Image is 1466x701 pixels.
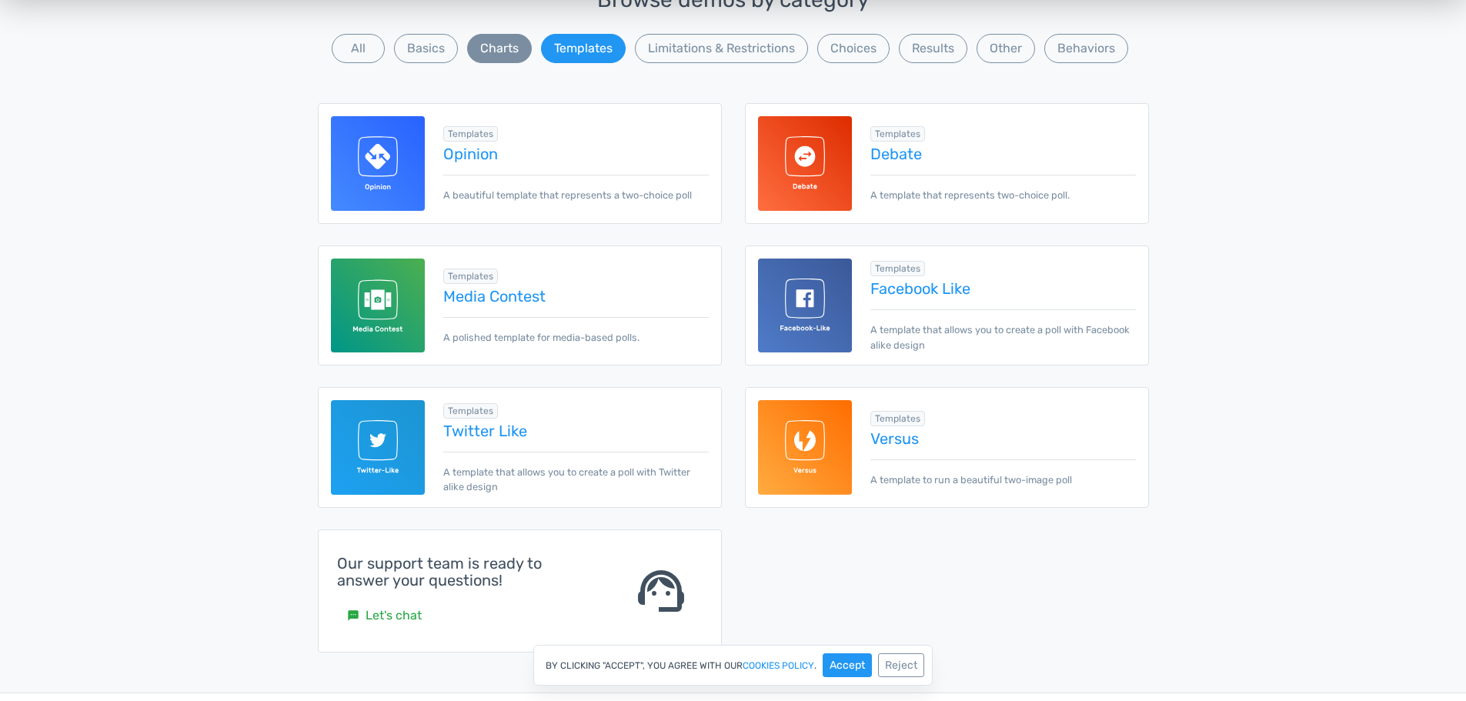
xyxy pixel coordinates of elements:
[870,145,1135,162] a: Debate
[533,645,933,686] div: By clicking "Accept", you agree with our .
[870,261,925,276] span: Browse all in Templates
[349,352,393,367] span: Banana
[638,352,662,367] span: Kiwi
[349,685,385,699] span: Peach
[633,563,689,619] span: support_agent
[743,661,814,670] a: cookies policy
[541,34,626,63] button: Templates
[347,609,359,622] small: sms
[467,34,532,63] button: Charts
[331,400,426,495] img: twitter-like-template-for-totalpoll.svg
[394,34,458,63] button: Basics
[443,403,498,419] span: Browse all in Templates
[443,145,708,162] a: Opinion
[1044,34,1128,63] button: Behaviors
[870,309,1135,352] p: A template that allows you to create a poll with Facebook alike design
[309,31,1157,49] p: Your favorite fruit?
[870,411,925,426] span: Browse all in Templates
[870,280,1135,297] a: Facebook Like
[817,34,890,63] button: Choices
[870,459,1135,487] p: A template to run a beautiful two-image poll
[331,116,426,211] img: opinion-template-for-totalpoll.svg
[322,414,566,659] img: peach-3314679_1920-500x500.jpg
[870,430,1135,447] a: Versus
[823,653,872,677] button: Accept
[758,400,853,495] img: versus-template-for-totalpoll.svg
[635,34,808,63] button: Limitations & Restrictions
[900,414,1144,659] img: pomegranate-196800_1920-500x500.jpg
[899,34,967,63] button: Results
[331,259,426,353] img: media-contest-template-for-totalpoll.svg
[977,34,1035,63] button: Other
[443,175,708,202] p: A beautiful template that represents a two-choice poll
[878,653,924,677] button: Reject
[443,126,498,142] span: Browse all in Templates
[443,269,498,284] span: Browse all in Templates
[332,34,385,63] button: All
[337,555,596,589] h4: Our support team is ready to answer your questions!
[638,685,672,699] span: Apple
[758,116,853,211] img: debate-template-for-totalpoll.svg
[870,175,1135,202] p: A template that represents two-choice poll.
[611,414,856,659] img: apple-1776744_1920-500x500.jpg
[443,452,708,494] p: A template that allows you to create a poll with Twitter alike design
[443,317,708,345] p: A polished template for media-based polls.
[611,81,856,325] img: fruit-3246127_1920-500x500.jpg
[900,81,1144,325] img: strawberry-1180048_1920-500x500.jpg
[322,81,566,325] img: cereal-898073_1920-500x500.jpg
[443,422,708,439] a: Twitter Like
[870,126,925,142] span: Browse all in Templates
[337,601,432,630] a: smsLet's chat
[758,259,853,353] img: facebook-like-template-for-totalpoll.svg
[927,352,992,367] span: Strawberry
[927,685,1005,699] span: Pomegranate
[443,288,708,305] a: Media Contest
